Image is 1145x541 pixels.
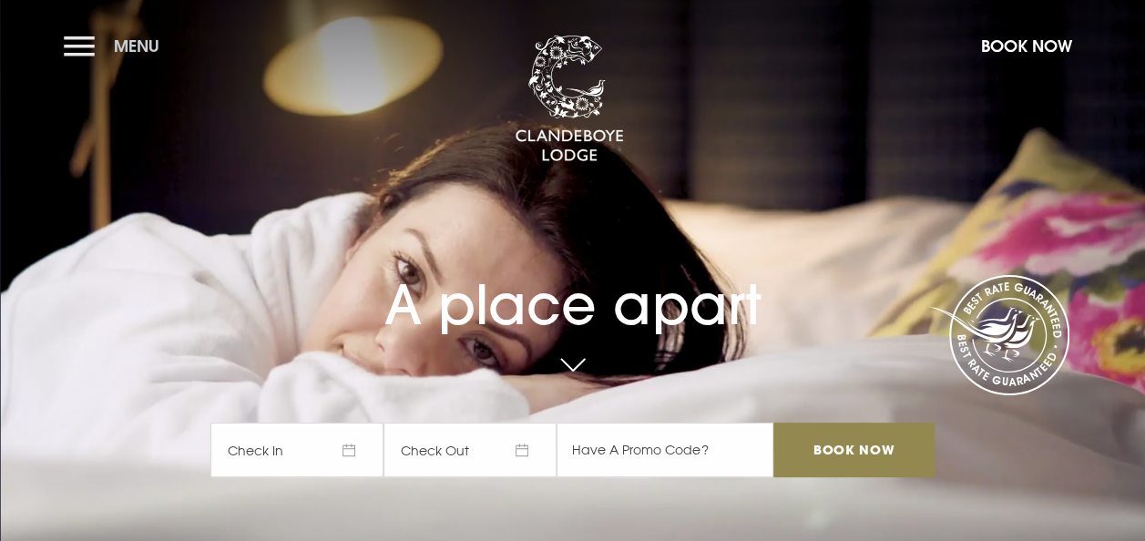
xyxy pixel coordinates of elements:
button: Menu [64,26,169,66]
span: Menu [114,36,159,56]
input: Have A Promo Code? [557,423,773,477]
input: Book Now [773,423,934,477]
span: Check Out [383,423,557,477]
h1: A place apart [210,239,934,337]
img: Clandeboye Lodge [515,36,624,163]
button: Book Now [972,26,1081,66]
span: Check In [210,423,383,477]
